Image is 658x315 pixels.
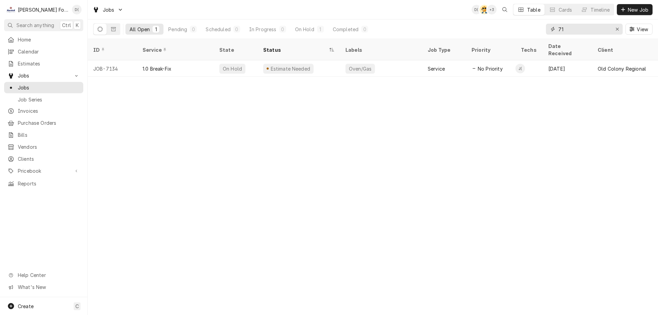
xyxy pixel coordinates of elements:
span: Pricebook [18,167,70,174]
button: Open search [499,4,510,15]
button: Search anythingCtrlK [4,19,83,31]
div: D( [472,5,481,14]
span: Home [18,36,80,43]
div: [PERSON_NAME] Food Equipment Service [18,6,68,13]
div: AT [479,5,489,14]
div: Old Colony Regional [598,65,646,72]
span: Search anything [16,22,54,29]
div: Cards [559,6,572,13]
div: Scheduled [206,26,230,33]
div: Estimate Needed [270,65,311,72]
div: Completed [333,26,358,33]
span: C [75,303,79,310]
div: 0 [235,26,239,33]
span: Ctrl [62,22,71,29]
span: Calendar [18,48,80,55]
a: Reports [4,178,83,189]
div: All Open [130,26,150,33]
div: In Progress [249,26,277,33]
div: + 3 [487,5,497,14]
span: No Priority [478,65,503,72]
span: Purchase Orders [18,119,80,126]
a: Go to Help Center [4,269,83,281]
div: 0 [363,26,367,33]
div: James Lunney (128)'s Avatar [515,64,525,73]
div: J( [515,64,525,73]
a: Go to What's New [4,281,83,293]
button: New Job [617,4,653,15]
a: Job Series [4,94,83,105]
span: Invoices [18,107,80,114]
span: View [635,26,649,33]
span: Jobs [18,84,80,91]
div: Date Received [548,43,585,57]
button: View [625,24,653,35]
span: Reports [18,180,80,187]
span: K [76,22,79,29]
span: Create [18,303,34,309]
div: JOB-7134 [88,60,137,77]
div: Job Type [428,46,461,53]
div: Service [428,65,445,72]
a: Bills [4,129,83,141]
div: Status [263,46,328,53]
div: State [219,46,252,53]
div: Timeline [590,6,610,13]
a: Go to Jobs [4,70,83,81]
span: Jobs [18,72,70,79]
a: Purchase Orders [4,117,83,129]
input: Keyword search [558,24,610,35]
div: Labels [345,46,417,53]
div: M [6,5,16,14]
div: [DATE] [543,60,592,77]
div: Marshall Food Equipment Service's Avatar [6,5,16,14]
a: Go to Pricebook [4,165,83,177]
a: Estimates [4,58,83,69]
span: Job Series [18,96,80,103]
div: 1 [154,26,158,33]
span: What's New [18,283,79,291]
button: Erase input [612,24,623,35]
a: Calendar [4,46,83,57]
span: Vendors [18,143,80,150]
div: 1.0 Break-Fix [143,65,171,72]
div: Derek Testa (81)'s Avatar [72,5,82,14]
div: D( [72,5,82,14]
div: 0 [191,26,195,33]
span: Bills [18,131,80,138]
div: Service [143,46,207,53]
a: Clients [4,153,83,165]
span: Jobs [103,6,114,13]
div: ID [93,46,130,53]
div: Techs [521,46,537,53]
div: Oven/Gas [348,65,372,72]
div: 1 [318,26,322,33]
div: 0 [281,26,285,33]
a: Go to Jobs [90,4,126,15]
span: Clients [18,155,80,162]
a: Home [4,34,83,45]
div: On Hold [222,65,243,72]
span: Estimates [18,60,80,67]
span: Help Center [18,271,79,279]
a: Invoices [4,105,83,117]
div: Adam Testa's Avatar [479,5,489,14]
span: New Job [626,6,650,13]
div: On Hold [295,26,314,33]
div: Derek Testa (81)'s Avatar [472,5,481,14]
div: Table [527,6,540,13]
div: Pending [168,26,187,33]
a: Jobs [4,82,83,93]
a: Vendors [4,141,83,153]
div: Priority [472,46,509,53]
